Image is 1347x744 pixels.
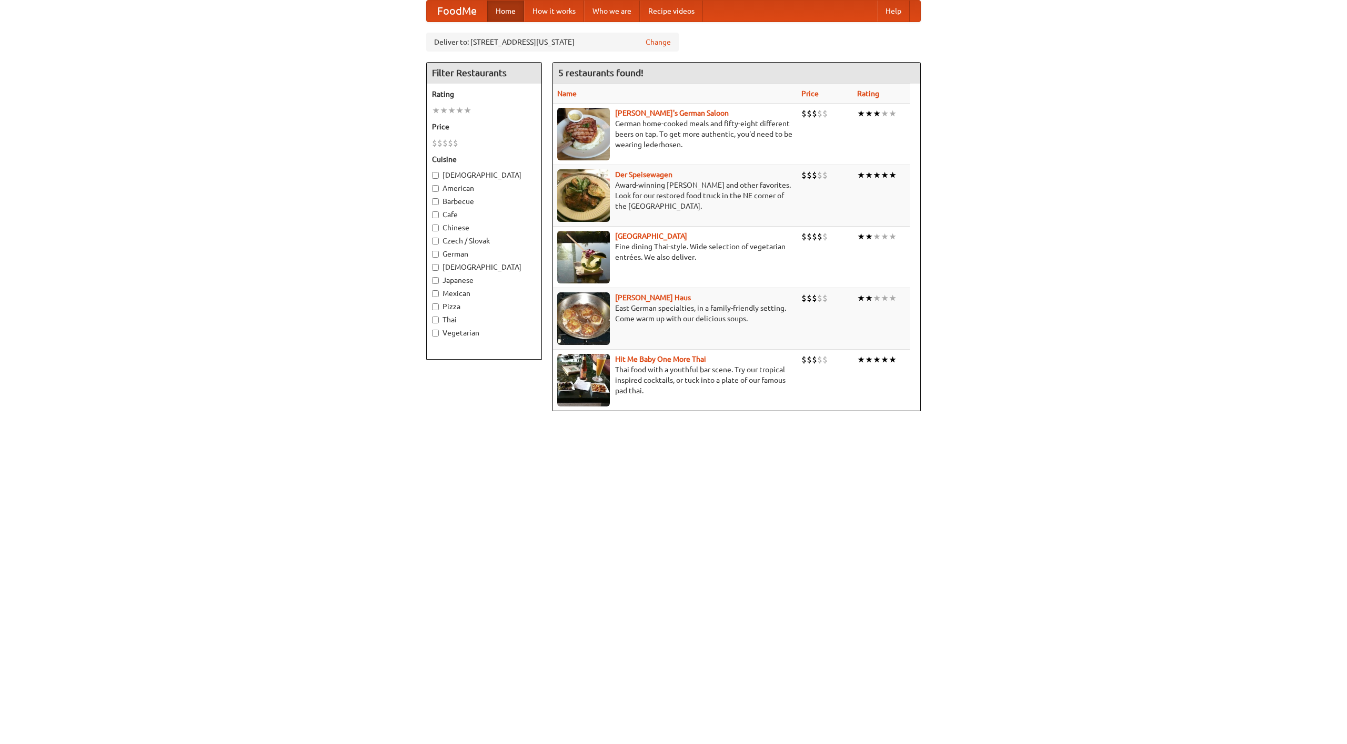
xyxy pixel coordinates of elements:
a: Hit Me Baby One More Thai [615,355,706,363]
label: Cafe [432,209,536,220]
li: $ [807,292,812,304]
li: $ [822,354,828,365]
a: [PERSON_NAME] Haus [615,293,691,302]
li: ★ [881,354,889,365]
b: [GEOGRAPHIC_DATA] [615,232,687,240]
a: FoodMe [427,1,487,22]
li: $ [822,231,828,242]
li: $ [801,354,807,365]
li: $ [801,292,807,304]
li: ★ [881,292,889,304]
li: $ [801,169,807,181]
li: $ [448,137,453,149]
img: babythai.jpg [557,354,610,406]
li: $ [812,169,817,181]
a: How it works [524,1,584,22]
p: German home-cooked meals and fifty-eight different beers on tap. To get more authentic, you'd nee... [557,118,793,150]
a: Recipe videos [640,1,703,22]
li: ★ [456,105,464,116]
input: [DEMOGRAPHIC_DATA] [432,264,439,271]
li: ★ [865,292,873,304]
input: Pizza [432,303,439,310]
label: Japanese [432,275,536,286]
li: $ [807,231,812,242]
p: Award-winning [PERSON_NAME] and other favorites. Look for our restored food truck in the NE corne... [557,180,793,211]
a: Home [487,1,524,22]
li: ★ [857,354,865,365]
label: Chinese [432,222,536,233]
label: Mexican [432,288,536,299]
li: ★ [873,169,881,181]
a: Who we are [584,1,640,22]
label: [DEMOGRAPHIC_DATA] [432,262,536,272]
a: Der Speisewagen [615,170,672,179]
label: Thai [432,314,536,325]
li: ★ [857,169,865,181]
label: [DEMOGRAPHIC_DATA] [432,170,536,180]
input: Thai [432,317,439,323]
input: Chinese [432,225,439,231]
a: Price [801,89,819,98]
a: Name [557,89,577,98]
li: ★ [448,105,456,116]
label: Pizza [432,301,536,312]
li: $ [807,169,812,181]
li: ★ [881,108,889,119]
li: ★ [865,108,873,119]
li: ★ [865,231,873,242]
li: $ [817,169,822,181]
p: Thai food with a youthful bar scene. Try our tropical inspired cocktails, or tuck into a plate of... [557,364,793,396]
li: ★ [889,169,897,181]
li: $ [822,292,828,304]
img: kohlhaus.jpg [557,292,610,345]
li: ★ [889,231,897,242]
li: ★ [889,108,897,119]
h5: Price [432,121,536,132]
li: $ [437,137,443,149]
li: ★ [432,105,440,116]
li: $ [822,108,828,119]
input: German [432,251,439,258]
li: $ [812,108,817,119]
li: ★ [865,354,873,365]
h4: Filter Restaurants [427,63,541,84]
li: ★ [889,292,897,304]
label: German [432,249,536,259]
a: Help [877,1,910,22]
a: [PERSON_NAME]'s German Saloon [615,109,729,117]
li: $ [817,231,822,242]
li: $ [822,169,828,181]
input: American [432,185,439,192]
input: Barbecue [432,198,439,205]
li: $ [432,137,437,149]
li: ★ [857,108,865,119]
li: $ [807,354,812,365]
li: ★ [889,354,897,365]
label: American [432,183,536,193]
li: $ [801,231,807,242]
li: ★ [873,231,881,242]
li: $ [812,292,817,304]
input: Czech / Slovak [432,238,439,244]
li: $ [812,354,817,365]
li: ★ [873,108,881,119]
li: $ [443,137,448,149]
li: $ [812,231,817,242]
li: ★ [881,169,889,181]
h5: Cuisine [432,154,536,165]
li: ★ [873,354,881,365]
li: $ [807,108,812,119]
label: Barbecue [432,196,536,207]
input: Mexican [432,290,439,297]
label: Czech / Slovak [432,236,536,246]
ng-pluralize: 5 restaurants found! [558,68,644,78]
li: ★ [881,231,889,242]
li: $ [817,354,822,365]
input: Vegetarian [432,330,439,337]
li: $ [817,292,822,304]
li: $ [817,108,822,119]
